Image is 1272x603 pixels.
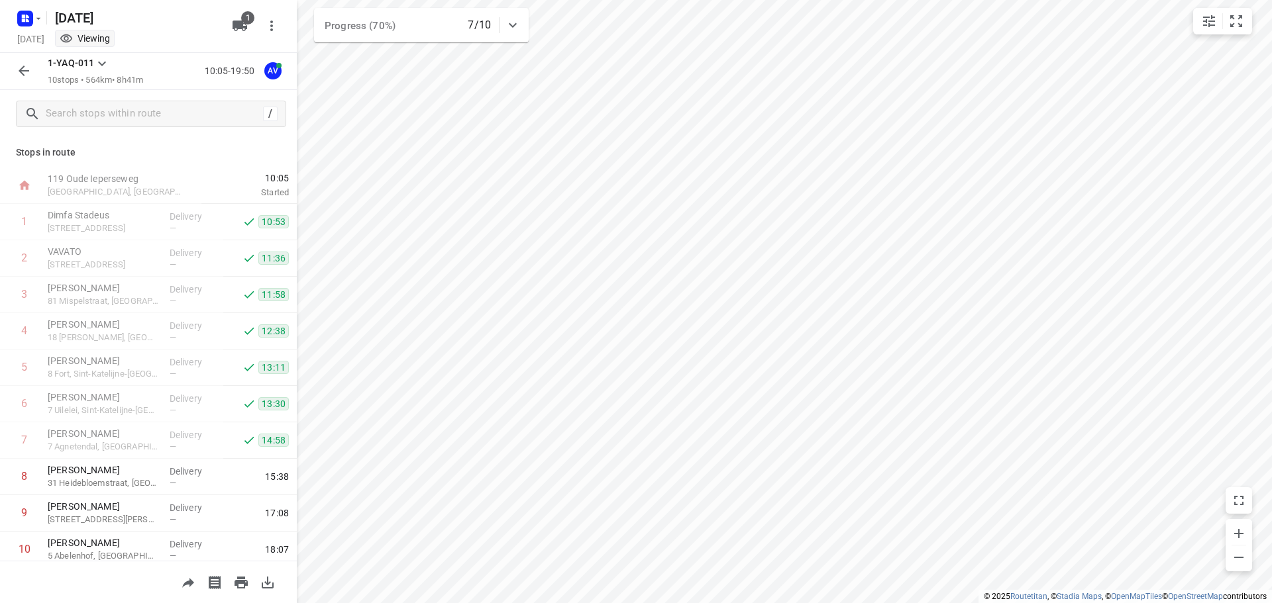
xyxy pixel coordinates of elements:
[170,537,219,551] p: Delivery
[48,281,159,295] p: [PERSON_NAME]
[170,223,176,233] span: —
[258,434,289,447] span: 14:58
[170,405,176,415] span: —
[170,210,219,223] p: Delivery
[1193,8,1252,34] div: small contained button group
[21,288,27,301] div: 3
[265,543,289,556] span: 18:07
[242,215,256,228] svg: Done
[48,209,159,222] p: Dimfa Stadeus
[170,478,176,488] span: —
[314,8,529,42] div: Progress (70%)7/10
[468,17,491,33] p: 7/10
[170,441,176,451] span: —
[265,470,289,483] span: 15:38
[48,222,159,235] p: [STREET_ADDRESS]
[258,361,289,374] span: 13:11
[48,536,159,549] p: [PERSON_NAME]
[48,331,159,344] p: 18 [PERSON_NAME], [GEOGRAPHIC_DATA]
[170,551,176,561] span: —
[170,392,219,405] p: Delivery
[170,369,176,379] span: —
[48,549,159,563] p: 5 Abelenhof, [GEOGRAPHIC_DATA]
[258,397,289,410] span: 13:30
[16,146,281,160] p: Stops in route
[48,258,159,271] p: [STREET_ADDRESS]
[48,354,159,367] p: [PERSON_NAME]
[1111,592,1162,601] a: OpenMapTiles
[258,288,289,301] span: 11:58
[21,324,27,337] div: 4
[227,13,253,39] button: 1
[21,397,27,410] div: 6
[241,11,254,24] span: 1
[242,252,256,265] svg: Done
[48,477,159,490] p: 31 Heidebloemstraat, Lommel
[258,13,285,39] button: More
[21,470,27,483] div: 8
[21,252,27,264] div: 2
[242,324,256,338] svg: Done
[205,64,260,78] p: 10:05-19:50
[258,324,289,338] span: 12:38
[21,434,27,446] div: 7
[254,575,281,588] span: Download route
[48,440,159,453] p: 7 Agnetendal, [GEOGRAPHIC_DATA]
[260,64,286,77] span: Assigned to Axel Verzele
[48,463,159,477] p: [PERSON_NAME]
[48,391,159,404] p: [PERSON_NAME]
[170,514,176,524] span: —
[1057,592,1102,601] a: Stadia Maps
[48,367,159,381] p: 8 Fort, Sint-Katelijne-[GEOGRAPHIC_DATA]
[1168,592,1223,601] a: OpenStreetMap
[258,252,289,265] span: 11:36
[170,355,219,369] p: Delivery
[48,172,185,185] p: 119 Oude Ieperseweg
[265,506,289,520] span: 17:08
[242,361,256,374] svg: Done
[170,283,219,296] p: Delivery
[228,575,254,588] span: Print route
[48,427,159,440] p: Maximillian Van Kasbergen
[48,513,159,526] p: 24 Rue Jean Jaurès, Fléron
[201,186,289,199] p: Started
[21,361,27,373] div: 5
[48,185,185,199] p: [GEOGRAPHIC_DATA], [GEOGRAPHIC_DATA]
[258,215,289,228] span: 10:53
[170,501,219,514] p: Delivery
[48,318,159,331] p: [PERSON_NAME]
[48,295,159,308] p: 81 Mispelstraat, Sint-Niklaas
[242,397,256,410] svg: Done
[46,104,263,124] input: Search stops within route
[48,74,143,87] p: 10 stops • 564km • 8h41m
[325,20,396,32] span: Progress (70%)
[170,465,219,478] p: Delivery
[170,428,219,441] p: Delivery
[170,296,176,306] span: —
[170,259,176,269] span: —
[242,434,256,447] svg: Done
[48,56,94,70] p: 1-YAQ-011
[170,246,219,259] p: Delivery
[170,332,176,342] span: —
[19,543,30,555] div: 10
[48,245,159,258] p: VAVATO
[263,107,278,121] div: /
[201,575,228,588] span: Print shipping labels
[175,575,201,588] span: Share route
[48,404,159,417] p: 7 Uilelei, Sint-Katelijne-Waver
[21,506,27,519] div: 9
[48,500,159,513] p: [PERSON_NAME]
[21,215,27,228] div: 1
[201,171,289,185] span: 10:05
[60,32,110,45] div: Viewing
[242,288,256,301] svg: Done
[1010,592,1047,601] a: Routetitan
[170,319,219,332] p: Delivery
[984,592,1267,601] li: © 2025 , © , © © contributors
